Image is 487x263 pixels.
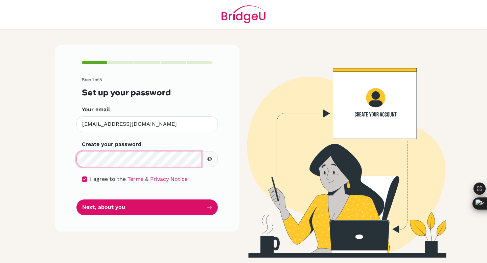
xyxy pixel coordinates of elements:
span: Step 1 of 5 [82,77,102,82]
label: Your email [82,105,110,114]
a: Privacy Notice [150,176,188,182]
button: Next, about you [76,199,218,215]
label: Create your password [82,140,141,148]
span: I agree to the [90,176,126,182]
span: & [145,176,148,182]
a: Terms [127,176,143,182]
input: Insert your email* [76,116,218,132]
h3: Set up your password [82,88,212,97]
